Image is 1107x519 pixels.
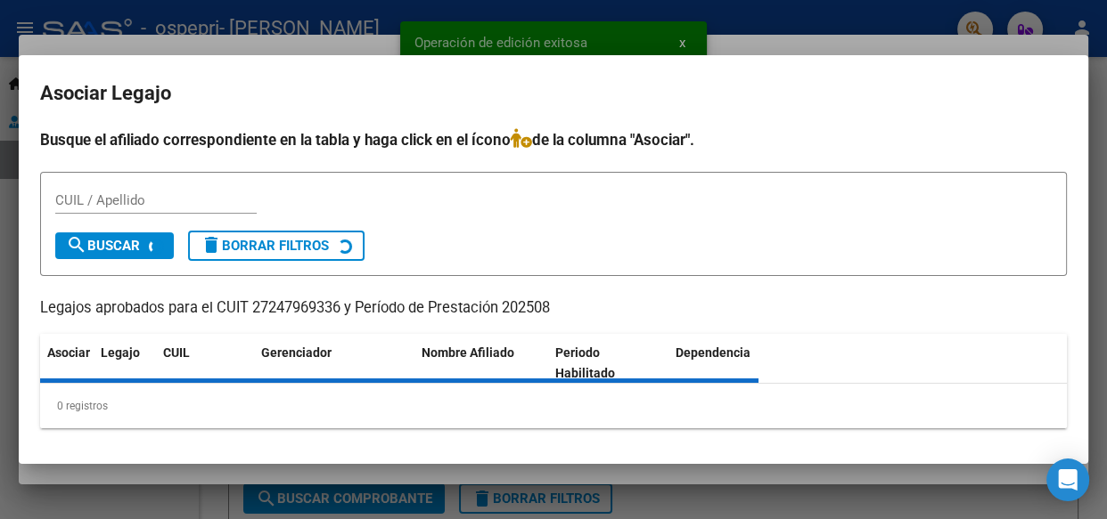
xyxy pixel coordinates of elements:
datatable-header-cell: Nombre Afiliado [414,334,548,393]
span: Gerenciador [261,345,332,360]
span: Legajo [101,345,140,360]
span: Periodo Habilitado [555,345,615,380]
mat-icon: delete [201,234,222,255]
datatable-header-cell: Gerenciador [254,334,414,393]
button: Borrar Filtros [188,231,365,261]
h2: Asociar Legajo [40,77,1067,110]
span: CUIL [163,345,190,360]
button: Buscar [55,232,174,259]
datatable-header-cell: Legajo [94,334,156,393]
h4: Busque el afiliado correspondiente en la tabla y haga click en el ícono de la columna "Asociar". [40,128,1067,151]
datatable-header-cell: Dependencia [668,334,802,393]
mat-icon: search [66,234,87,255]
div: Open Intercom Messenger [1046,458,1089,501]
span: Asociar [47,345,90,360]
p: Legajos aprobados para el CUIT 27247969336 y Período de Prestación 202508 [40,297,1067,320]
span: Buscar [66,238,140,254]
span: Nombre Afiliado [422,345,514,360]
span: Dependencia [676,345,750,360]
span: Borrar Filtros [201,238,329,254]
datatable-header-cell: CUIL [156,334,254,393]
div: 0 registros [40,384,1067,428]
datatable-header-cell: Periodo Habilitado [548,334,668,393]
datatable-header-cell: Asociar [40,334,94,393]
